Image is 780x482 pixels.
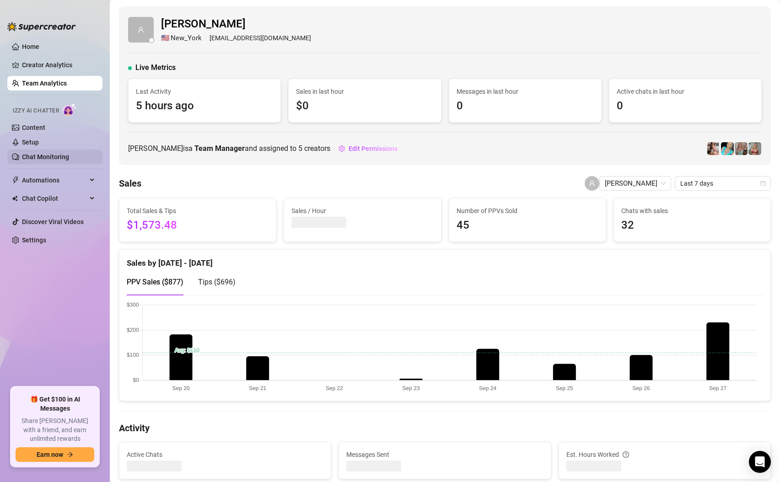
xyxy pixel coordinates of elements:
span: Chats with sales [621,206,763,216]
span: Live Metrics [135,62,176,73]
span: Last 7 days [680,177,765,190]
span: arrow-right [67,451,73,458]
span: Automations [22,173,87,187]
span: Messages in last hour [457,86,594,96]
img: AI Chatter [63,103,77,116]
div: Open Intercom Messenger [749,451,771,473]
button: Edit Permissions [338,141,398,156]
span: Active chats in last hour [617,86,754,96]
span: Tips ( $696 ) [198,278,236,286]
span: Active Chats [127,450,323,460]
span: 0 [617,97,754,115]
span: $0 [296,97,433,115]
span: New_York [171,33,202,44]
span: 🇺🇸 [161,33,170,44]
span: 45 [457,217,598,234]
img: logo-BBDzfeDw.svg [7,22,76,31]
span: calendar [760,181,766,186]
a: Discover Viral Videos [22,218,84,225]
button: Earn nowarrow-right [16,447,94,462]
span: user [138,27,144,33]
img: Laura [748,142,761,155]
img: Emily [721,142,734,155]
span: 32 [621,217,763,234]
span: Samantha Hammond [605,177,666,190]
a: Setup [22,139,39,146]
span: $1,573.48 [127,217,269,234]
img: Laura [735,142,748,155]
span: Last Activity [136,86,273,96]
span: [PERSON_NAME] is a and assigned to creators [128,143,330,154]
span: 0 [457,97,594,115]
a: Chat Monitoring [22,153,69,161]
span: Share [PERSON_NAME] with a friend, and earn unlimited rewards [16,417,94,444]
a: Content [22,124,45,131]
span: 5 hours ago [136,97,273,115]
span: Earn now [37,451,63,458]
a: Home [22,43,39,50]
span: setting [339,145,345,152]
span: thunderbolt [12,177,19,184]
span: 🎁 Get $100 in AI Messages [16,395,94,413]
h4: Sales [119,177,141,190]
span: Chat Copilot [22,191,87,206]
b: Team Manager [194,144,245,153]
span: user [589,180,595,187]
span: 5 [298,144,302,153]
h4: Activity [119,422,771,434]
div: Sales by [DATE] - [DATE] [127,250,763,269]
span: Izzy AI Chatter [13,107,59,115]
div: [EMAIL_ADDRESS][DOMAIN_NAME] [161,33,311,44]
a: Team Analytics [22,80,67,87]
a: Settings [22,236,46,244]
span: question-circle [623,450,629,460]
span: [PERSON_NAME] [161,16,311,33]
span: Messages Sent [346,450,543,460]
span: Sales in last hour [296,86,433,96]
span: Sales / Hour [291,206,433,216]
div: Est. Hours Worked [566,450,763,460]
span: Number of PPVs Sold [457,206,598,216]
a: Creator Analytics [22,58,95,72]
span: Edit Permissions [349,145,398,152]
img: Chat Copilot [12,195,18,202]
span: Total Sales & Tips [127,206,269,216]
span: PPV Sales ( $877 ) [127,278,183,286]
img: Mishamai [707,142,720,155]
